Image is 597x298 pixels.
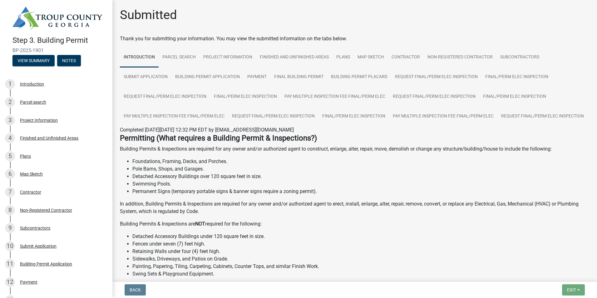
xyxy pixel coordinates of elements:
div: 3 [5,115,15,125]
li: Foundations, Framing, Decks, and Porches. [132,158,590,165]
strong: NOT [195,221,205,227]
a: Pay Multiple Inspection Fee Final/Perm Elec [389,107,497,127]
a: Building Permit Placard [327,67,391,87]
a: Finished and Unfinished Areas [256,47,333,67]
li: Swimming Pools. [132,180,590,188]
p: Building Permits & Inspections are required for the following: [120,220,590,228]
div: 11 [5,259,15,269]
a: Map Sketch [354,47,388,67]
a: Request Final/Perm Elec Inspection [497,107,588,127]
a: Subcontractors [496,47,543,67]
div: Plans [20,154,31,158]
div: Payment [20,280,37,284]
span: BP-2025-1901 [12,47,100,53]
div: Parcel search [20,100,46,104]
div: Non-Registered Contractor [20,208,72,212]
a: Non-Registered Contractor [424,47,496,67]
li: Swing Sets & Playground Equipment. [132,270,590,278]
div: Introduction [20,82,44,86]
button: Notes [57,55,81,66]
div: Contractor [20,190,41,194]
h1: Submitted [120,7,177,22]
a: Request Final/Perm Elec Inspection [228,107,318,127]
a: Final/Perm Elec Inspection [479,87,550,107]
a: Pay Multiple Inspection Fee Final/Perm Elec [281,87,389,107]
strong: Permitting (What requires a Building Permit & Inspections?) [120,134,317,142]
div: 2 [5,97,15,107]
wm-modal-confirm: Summary [12,58,55,63]
div: Building Permit Application [20,262,72,266]
wm-modal-confirm: Notes [57,58,81,63]
li: Retaining Walls under four (4) feet high. [132,248,590,255]
li: Fences under seven (7) feet high. [132,240,590,248]
span: Completed [DATE][DATE] 12:32 PM EDT by [EMAIL_ADDRESS][DOMAIN_NAME] [120,127,294,133]
div: Finished and Unfinished Areas [20,136,78,140]
div: Thank you for submitting your information. You may view the submitted information on the tabs below. [120,35,590,42]
a: Parcel search [159,47,200,67]
div: 1 [5,79,15,89]
a: Final/Perm Elec Inspection [210,87,281,107]
a: Request Final/Perm Elec Inspection [391,67,481,87]
div: 10 [5,241,15,251]
h4: Step 3. Building Permit [12,36,107,45]
img: Troup County, Georgia [12,7,102,29]
li: Permanent Signs (temporary portable signs & banner signs require a zoning permit). [132,188,590,195]
a: Final/Perm Elec Inspection [318,107,389,127]
li: Painting, Papering, Tiling, Carpeting, Cabinets, Counter Tops, and similar Finish Work. [132,263,590,270]
div: Map Sketch [20,172,43,176]
a: Final Building Permit [270,67,327,87]
div: 9 [5,223,15,233]
a: Plans [333,47,354,67]
div: Subcontractors [20,226,50,230]
a: Request Final/Perm Elec Inspection [389,87,479,107]
a: Request Final/Perm Elec Inspection [120,87,210,107]
a: Contractor [388,47,424,67]
span: Exit [567,287,576,292]
div: 7 [5,187,15,197]
li: Detached Accessory Buildings over 120 square feet in size. [132,173,590,180]
a: Final/Perm Elec Inspection [481,67,552,87]
a: Introduction [120,47,159,67]
div: 12 [5,277,15,287]
div: 4 [5,133,15,143]
a: Project Information [200,47,256,67]
p: Building Permits & Inspections are required for any owner and/or authorized agent to construct, e... [120,145,590,153]
a: Payment [244,67,270,87]
div: 5 [5,151,15,161]
button: Back [125,284,146,296]
button: View Summary [12,55,55,66]
button: Exit [562,284,585,296]
li: Sidewalks, Driveways, and Patios on Grade. [132,255,590,263]
div: Project Information [20,118,58,122]
li: Detached Accessory Buildings under 120 square feet in size. [132,233,590,240]
li: Pole Barns, Shops, and Garages. [132,165,590,173]
span: Back [130,287,141,292]
div: 8 [5,205,15,215]
a: Submit Application [120,67,171,87]
p: In addition, Building Permits & Inspections are required for any owner and/or authorized agent to... [120,200,590,215]
li: Interior Trim, Window Treatments, and similar Decorating Work. [132,278,590,285]
a: Building Permit Application [171,67,244,87]
a: Pay Multiple Inspection Fee Final/Perm Elec [120,107,228,127]
div: 6 [5,169,15,179]
div: Submit Application [20,244,57,248]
